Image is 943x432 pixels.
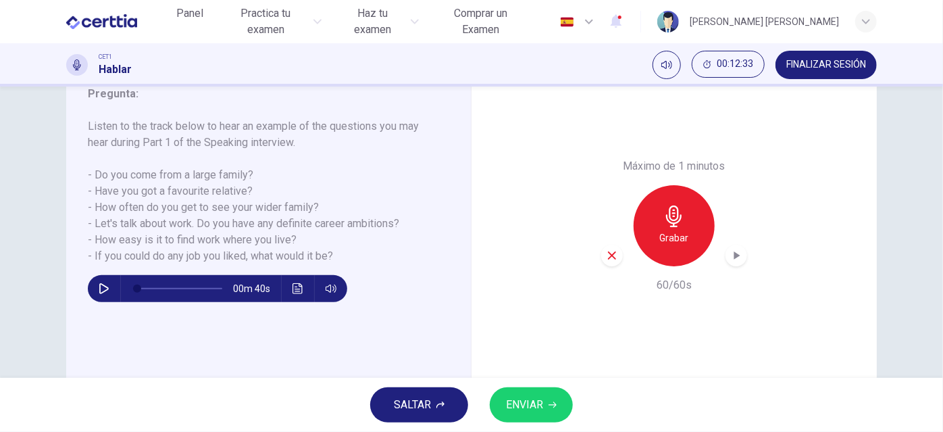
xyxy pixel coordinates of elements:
[168,1,211,42] a: Panel
[222,5,310,38] span: Practica tu examen
[370,387,468,423] button: SALTAR
[657,277,692,293] h6: 60/60s
[660,230,689,246] h6: Grabar
[430,1,532,42] button: Comprar un Examen
[786,59,866,70] span: FINALIZAR SESIÓN
[559,17,576,27] img: es
[394,395,431,414] span: SALTAR
[623,158,725,174] h6: Máximo de 1 minutos
[717,59,753,70] span: 00:12:33
[653,51,681,79] div: Silenciar
[692,51,765,79] div: Ocultar
[233,275,281,302] span: 00m 40s
[657,11,679,32] img: Profile picture
[690,14,839,30] div: [PERSON_NAME] [PERSON_NAME]
[66,8,137,35] img: CERTTIA logo
[217,1,328,42] button: Practica tu examen
[332,1,424,42] button: Haz tu examen
[490,387,573,423] button: ENVIAR
[88,118,433,264] h6: Listen to the track below to hear an example of the questions you may hear during Part 1 of the S...
[775,51,877,79] button: FINALIZAR SESIÓN
[506,395,543,414] span: ENVIAR
[287,275,309,302] button: Haz clic para ver la transcripción del audio
[99,52,112,62] span: CET1
[176,5,203,22] span: Panel
[66,8,168,35] a: CERTTIA logo
[168,1,211,26] button: Panel
[88,86,433,102] h6: Pregunta :
[692,51,765,78] button: 00:12:33
[338,5,406,38] span: Haz tu examen
[435,5,526,38] span: Comprar un Examen
[634,185,715,266] button: Grabar
[99,62,132,78] h1: Hablar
